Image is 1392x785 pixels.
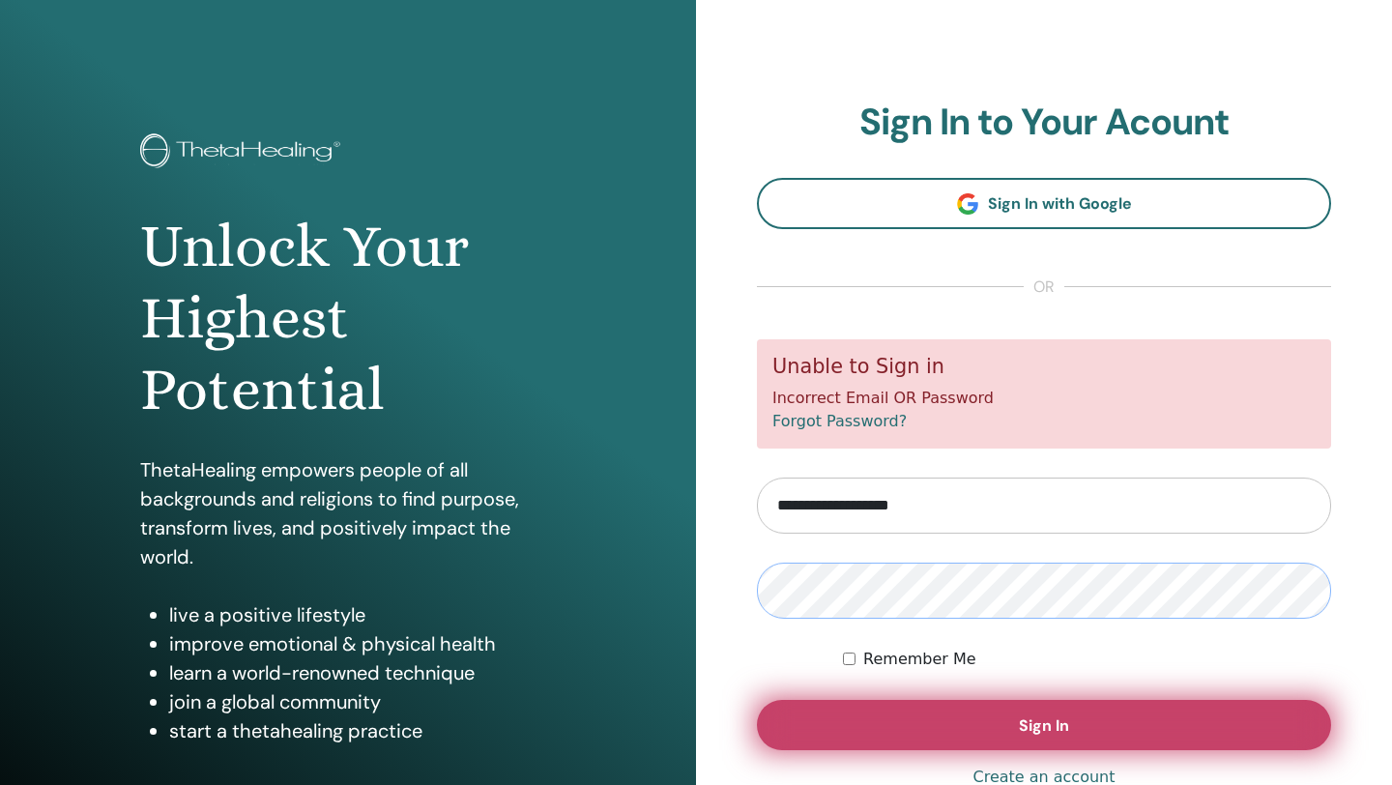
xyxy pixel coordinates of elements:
li: improve emotional & physical health [169,629,556,658]
div: Keep me authenticated indefinitely or until I manually logout [843,648,1331,671]
h5: Unable to Sign in [772,355,1316,379]
a: Sign In with Google [757,178,1331,229]
span: Sign In [1019,715,1069,736]
label: Remember Me [863,648,976,671]
span: Sign In with Google [988,193,1132,214]
li: live a positive lifestyle [169,600,556,629]
li: join a global community [169,687,556,716]
div: Incorrect Email OR Password [757,339,1331,449]
span: or [1024,276,1064,299]
h1: Unlock Your Highest Potential [140,211,556,426]
button: Sign In [757,700,1331,750]
p: ThetaHealing empowers people of all backgrounds and religions to find purpose, transform lives, a... [140,455,556,571]
li: learn a world-renowned technique [169,658,556,687]
h2: Sign In to Your Acount [757,101,1331,145]
a: Forgot Password? [772,412,907,430]
li: start a thetahealing practice [169,716,556,745]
